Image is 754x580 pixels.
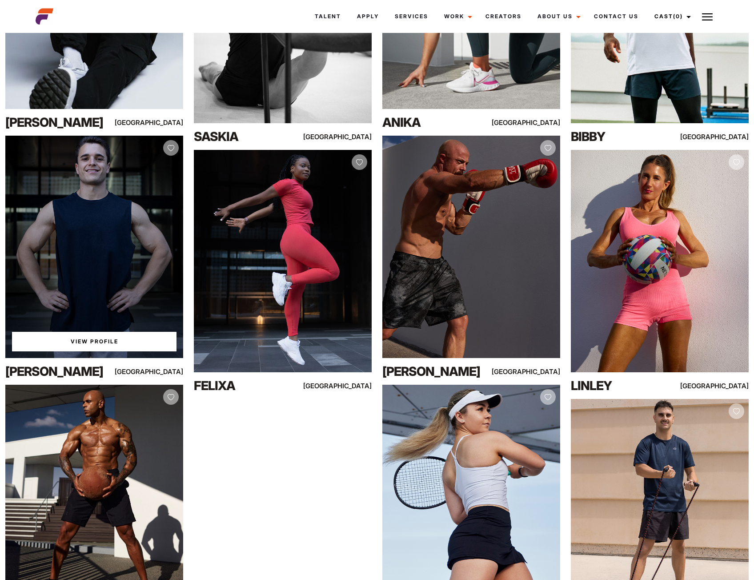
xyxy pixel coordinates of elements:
a: Services [387,4,436,28]
img: cropped-aefm-brand-fav-22-square.png [36,8,53,25]
div: [GEOGRAPHIC_DATA] [130,366,183,377]
div: [PERSON_NAME] [5,113,112,131]
div: [GEOGRAPHIC_DATA] [318,131,372,142]
div: [GEOGRAPHIC_DATA] [130,117,183,128]
div: [GEOGRAPHIC_DATA] [507,366,560,377]
a: Talent [307,4,349,28]
a: About Us [529,4,586,28]
a: Work [436,4,477,28]
div: Linley [571,377,678,395]
div: Bibby [571,128,678,145]
img: Burger icon [702,12,713,22]
div: [PERSON_NAME] [382,362,489,380]
a: Apply [349,4,387,28]
a: Cast(0) [646,4,696,28]
a: Contact Us [586,4,646,28]
div: [GEOGRAPHIC_DATA] [695,131,749,142]
div: Anika [382,113,489,131]
a: Creators [477,4,529,28]
div: Felixa [194,377,301,395]
div: [GEOGRAPHIC_DATA] [695,380,749,391]
div: Saskia [194,128,301,145]
div: [GEOGRAPHIC_DATA] [507,117,560,128]
a: View Nikolas G'sProfile [12,332,176,351]
div: [GEOGRAPHIC_DATA] [318,380,372,391]
span: (0) [673,13,683,20]
div: [PERSON_NAME] [5,362,112,380]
